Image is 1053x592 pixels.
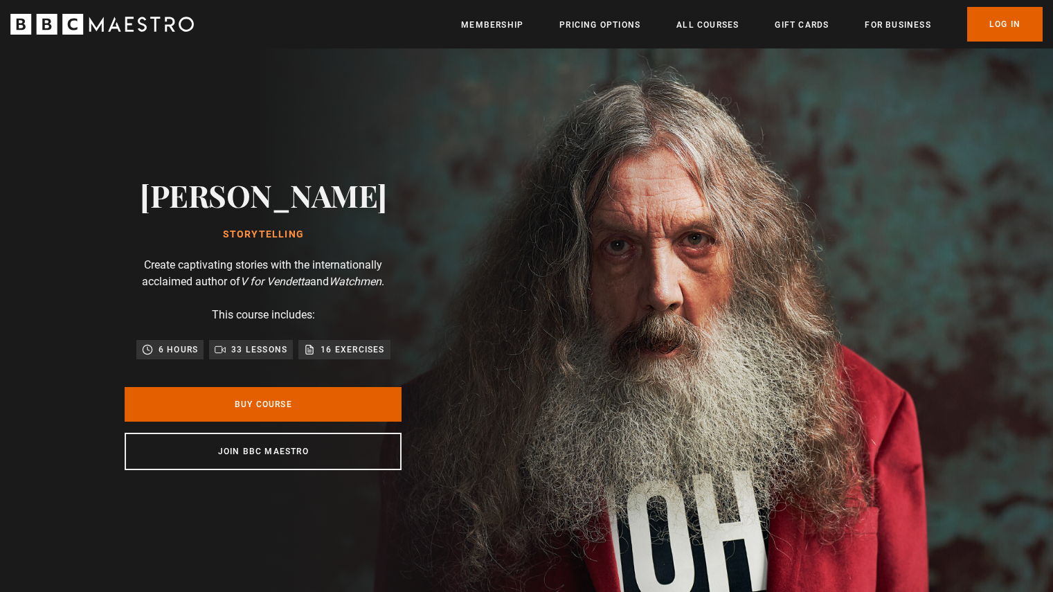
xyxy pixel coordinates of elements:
[140,177,387,213] h2: [PERSON_NAME]
[10,14,194,35] svg: BBC Maestro
[212,307,315,323] p: This course includes:
[321,343,384,357] p: 16 exercises
[125,433,402,470] a: Join BBC Maestro
[775,18,829,32] a: Gift Cards
[865,18,930,32] a: For business
[140,229,387,240] h1: Storytelling
[231,343,287,357] p: 33 lessons
[676,18,739,32] a: All Courses
[329,275,381,288] i: Watchmen
[125,257,402,290] p: Create captivating stories with the internationally acclaimed author of and .
[967,7,1043,42] a: Log In
[159,343,198,357] p: 6 hours
[125,387,402,422] a: Buy Course
[559,18,640,32] a: Pricing Options
[240,275,310,288] i: V for Vendetta
[461,18,523,32] a: Membership
[461,7,1043,42] nav: Primary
